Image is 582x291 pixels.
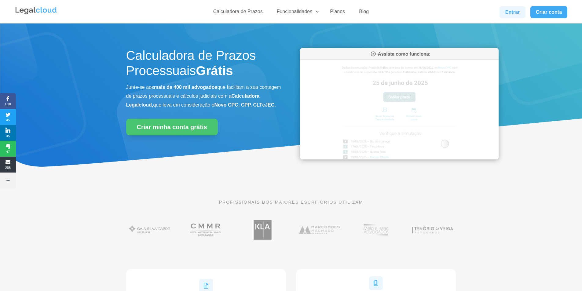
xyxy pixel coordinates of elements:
[126,217,173,243] img: Gaia Silva Gaede Advogados Associados
[326,9,349,17] a: Planos
[214,102,262,107] b: Novo CPC, CPP, CLT
[210,9,266,17] a: Calculadora de Prazos
[273,9,320,17] a: Funcionalidades
[300,155,499,160] a: Calculadora de Prazos Processuais da Legalcloud
[300,48,499,159] img: Calculadora de Prazos Processuais da Legalcloud
[239,217,286,243] img: Koury Lopes Advogados
[126,83,282,109] p: Junte-se aos que facilitam a sua contagem de prazos processuais e cálculos judiciais com a que le...
[126,93,260,107] b: Calculadora Legalcloud,
[355,9,372,17] a: Blog
[183,217,229,243] img: Costa Martins Meira Rinaldi Advogados
[369,276,383,290] img: Ícone Documentos para Tempestividade
[126,119,218,135] a: Criar minha conta grátis
[530,6,568,18] a: Criar conta
[154,85,217,90] b: mais de 400 mil advogados
[126,48,282,82] h1: Calculadora de Prazos Processuais
[409,217,456,243] img: Tenório da Veiga Advogados
[265,102,276,107] b: JEC.
[126,199,456,206] p: PROFISSIONAIS DOS MAIORES ESCRITÓRIOS UTILIZAM
[500,6,525,18] a: Entrar
[15,6,57,15] img: Legalcloud Logo
[196,64,233,78] strong: Grátis
[15,11,57,16] a: Logo da Legalcloud
[353,217,399,243] img: Profissionais do escritório Melo e Isaac Advogados utilizam a Legalcloud
[296,217,343,243] img: Marcondes Machado Advogados utilizam a Legalcloud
